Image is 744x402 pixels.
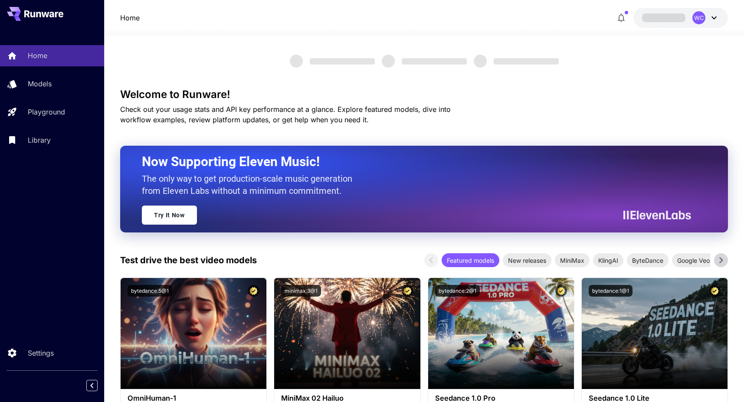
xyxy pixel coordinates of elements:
img: alt [274,278,420,389]
button: Certified Model – Vetted for best performance and includes a commercial license. [709,285,721,297]
button: bytedance:1@1 [589,285,633,297]
div: Collapse sidebar [93,378,104,393]
p: The only way to get production-scale music generation from Eleven Labs without a minimum commitment. [142,173,359,197]
span: New releases [503,256,551,265]
nav: breadcrumb [120,13,140,23]
h2: Now Supporting Eleven Music! [142,154,685,170]
button: minimax:3@1 [281,285,321,297]
button: bytedance:2@1 [435,285,480,297]
span: KlingAI [593,256,623,265]
img: alt [428,278,574,389]
span: Google Veo [672,256,715,265]
p: Playground [28,107,65,117]
button: Certified Model – Vetted for best performance and includes a commercial license. [248,285,259,297]
a: Try It Now [142,206,197,225]
p: Models [28,78,52,89]
span: Featured models [442,256,499,265]
p: Home [28,50,47,61]
div: KlingAI [593,253,623,267]
img: alt [121,278,266,389]
span: ByteDance [627,256,669,265]
p: Settings [28,348,54,358]
span: MiniMax [555,256,590,265]
button: Certified Model – Vetted for best performance and includes a commercial license. [555,285,567,297]
div: Featured models [442,253,499,267]
div: New releases [503,253,551,267]
button: Certified Model – Vetted for best performance and includes a commercial license. [402,285,413,297]
a: Home [120,13,140,23]
button: WC [633,8,728,28]
p: Test drive the best video models [120,254,257,267]
div: MiniMax [555,253,590,267]
button: Collapse sidebar [86,380,98,391]
img: alt [582,278,728,389]
div: Google Veo [672,253,715,267]
span: Check out your usage stats and API key performance at a glance. Explore featured models, dive int... [120,105,451,124]
button: bytedance:5@1 [128,285,172,297]
div: WC [692,11,705,24]
h3: Welcome to Runware! [120,88,728,101]
p: Library [28,135,51,145]
div: ByteDance [627,253,669,267]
